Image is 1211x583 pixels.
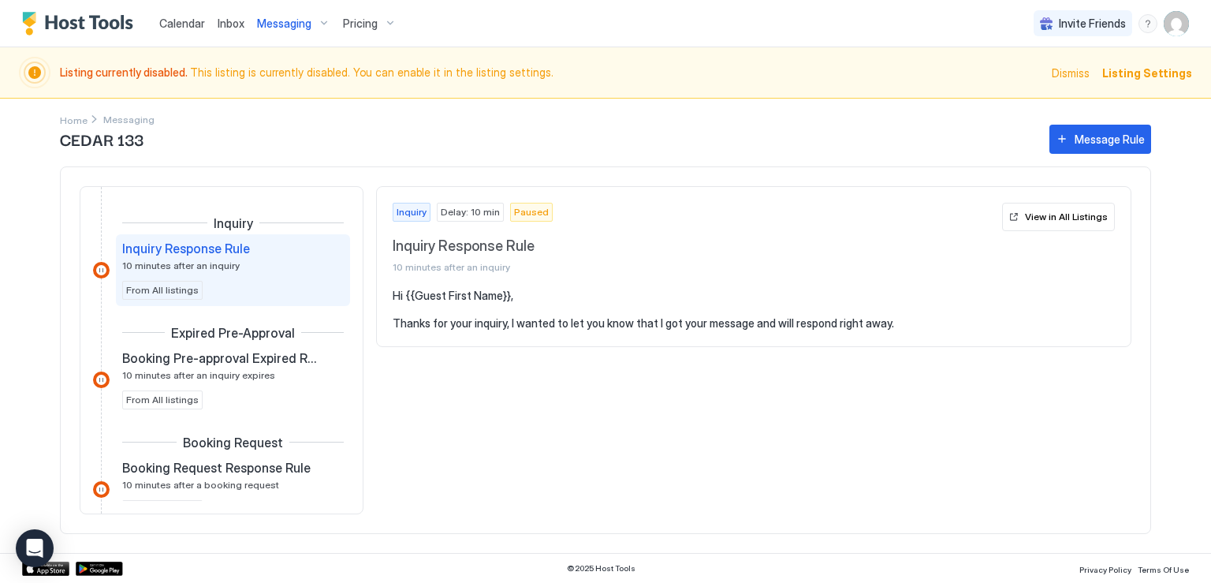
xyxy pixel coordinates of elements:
[60,114,88,126] span: Home
[1138,565,1189,574] span: Terms Of Use
[122,460,311,476] span: Booking Request Response Rule
[393,237,996,256] span: Inquiry Response Rule
[60,111,88,128] a: Home
[122,369,275,381] span: 10 minutes after an inquiry expires
[214,215,253,231] span: Inquiry
[1052,65,1090,81] div: Dismiss
[218,17,244,30] span: Inbox
[257,17,311,31] span: Messaging
[22,12,140,36] a: Host Tools Logo
[1164,11,1189,36] div: User profile
[60,127,1034,151] span: CEDAR 133
[103,114,155,125] span: Breadcrumb
[1138,560,1189,577] a: Terms Of Use
[159,15,205,32] a: Calendar
[393,261,996,273] span: 10 minutes after an inquiry
[60,65,190,79] span: Listing currently disabled.
[567,563,635,574] span: © 2025 Host Tools
[122,241,250,256] span: Inquiry Response Rule
[122,350,319,366] span: Booking Pre-approval Expired Rule
[218,15,244,32] a: Inbox
[393,289,1115,331] pre: Hi {{Guest First Name}}, Thanks for your inquiry, I wanted to let you know that I got your messag...
[1079,560,1131,577] a: Privacy Policy
[1049,125,1151,154] button: Message Rule
[60,111,88,128] div: Breadcrumb
[1138,14,1157,33] div: menu
[397,205,427,219] span: Inquiry
[159,17,205,30] span: Calendar
[1079,565,1131,574] span: Privacy Policy
[1002,203,1115,231] button: View in All Listings
[343,17,378,31] span: Pricing
[16,529,54,567] div: Open Intercom Messenger
[122,479,279,491] span: 10 minutes after a booking request
[514,205,549,219] span: Paused
[441,205,500,219] span: Delay: 10 min
[1102,65,1192,81] div: Listing Settings
[22,562,69,576] a: App Store
[126,283,199,297] span: From All listings
[171,325,295,341] span: Expired Pre-Approval
[60,65,1042,80] span: This listing is currently disabled. You can enable it in the listing settings.
[76,562,123,576] a: Google Play Store
[1059,17,1126,31] span: Invite Friends
[126,393,199,407] span: From All listings
[122,260,240,271] span: 10 minutes after an inquiry
[1025,210,1108,224] div: View in All Listings
[183,435,283,450] span: Booking Request
[1075,131,1145,148] div: Message Rule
